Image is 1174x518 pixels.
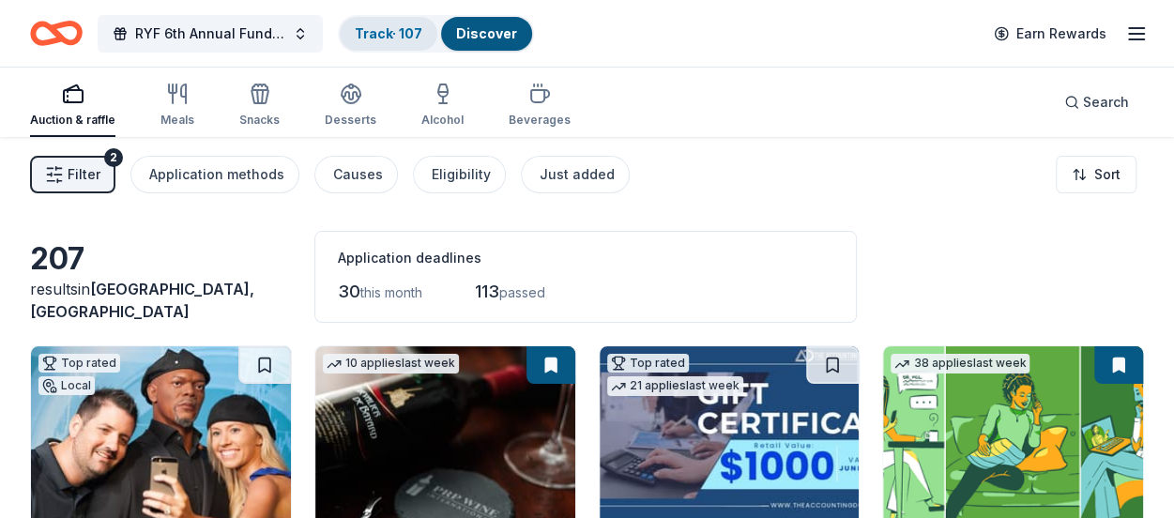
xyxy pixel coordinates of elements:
[30,240,292,278] div: 207
[338,247,833,269] div: Application deadlines
[1094,163,1121,186] span: Sort
[104,148,123,167] div: 2
[30,156,115,193] button: Filter2
[239,75,280,137] button: Snacks
[413,156,506,193] button: Eligibility
[160,113,194,128] div: Meals
[421,75,464,137] button: Alcohol
[323,354,459,373] div: 10 applies last week
[30,113,115,128] div: Auction & raffle
[38,376,95,395] div: Local
[30,280,254,321] span: in
[325,75,376,137] button: Desserts
[607,376,743,396] div: 21 applies last week
[338,282,360,301] span: 30
[30,278,292,323] div: results
[30,280,254,321] span: [GEOGRAPHIC_DATA], [GEOGRAPHIC_DATA]
[135,23,285,45] span: RYF 6th Annual Fundraiser Gala - Lights, Camera, Auction!
[30,11,83,55] a: Home
[98,15,323,53] button: RYF 6th Annual Fundraiser Gala - Lights, Camera, Auction!
[475,282,499,301] span: 113
[130,156,299,193] button: Application methods
[1083,91,1129,114] span: Search
[456,25,517,41] a: Discover
[983,17,1118,51] a: Earn Rewards
[521,156,630,193] button: Just added
[160,75,194,137] button: Meals
[338,15,534,53] button: Track· 107Discover
[38,354,120,373] div: Top rated
[360,284,422,300] span: this month
[540,163,615,186] div: Just added
[509,75,571,137] button: Beverages
[355,25,422,41] a: Track· 107
[891,354,1029,373] div: 38 applies last week
[325,113,376,128] div: Desserts
[68,163,100,186] span: Filter
[499,284,545,300] span: passed
[1056,156,1136,193] button: Sort
[509,113,571,128] div: Beverages
[421,113,464,128] div: Alcohol
[333,163,383,186] div: Causes
[30,75,115,137] button: Auction & raffle
[149,163,284,186] div: Application methods
[314,156,398,193] button: Causes
[1049,84,1144,121] button: Search
[239,113,280,128] div: Snacks
[607,354,689,373] div: Top rated
[432,163,491,186] div: Eligibility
